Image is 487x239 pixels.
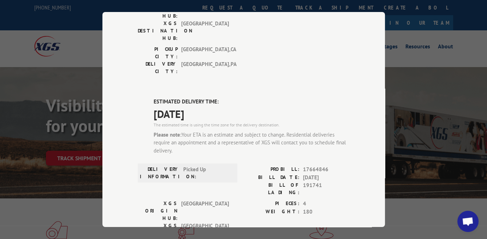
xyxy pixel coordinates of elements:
span: 4 [303,200,350,208]
span: 180 [303,208,350,216]
div: Open chat [457,211,479,232]
label: BILL DATE: [244,173,299,181]
span: [GEOGRAPHIC_DATA] , CA [181,46,229,60]
label: PIECES: [244,200,299,208]
label: WEIGHT: [244,5,299,13]
span: [DATE] [154,106,350,121]
span: 120 [303,5,350,13]
div: Your ETA is an estimate and subject to change. Residential deliveries require an appointment and ... [154,131,350,155]
span: Picked Up [183,166,231,180]
label: WEIGHT: [244,208,299,216]
span: [GEOGRAPHIC_DATA] , PA [181,60,229,75]
label: DELIVERY CITY: [138,60,178,75]
label: DELIVERY INFORMATION: [140,166,180,180]
span: [DATE] [303,173,350,181]
label: XGS ORIGIN HUB: [138,200,178,222]
label: ESTIMATED DELIVERY TIME: [154,98,350,106]
label: PICKUP CITY: [138,46,178,60]
span: [GEOGRAPHIC_DATA] [181,20,229,42]
div: The estimated time is using the time zone for the delivery destination. [154,121,350,128]
span: 17664846 [303,166,350,174]
strong: Please note: [154,131,182,138]
span: [GEOGRAPHIC_DATA] [181,200,229,222]
label: BILL OF LADING: [244,181,299,196]
label: PROBILL: [244,166,299,174]
span: 191741 [303,181,350,196]
label: XGS DESTINATION HUB: [138,20,178,42]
